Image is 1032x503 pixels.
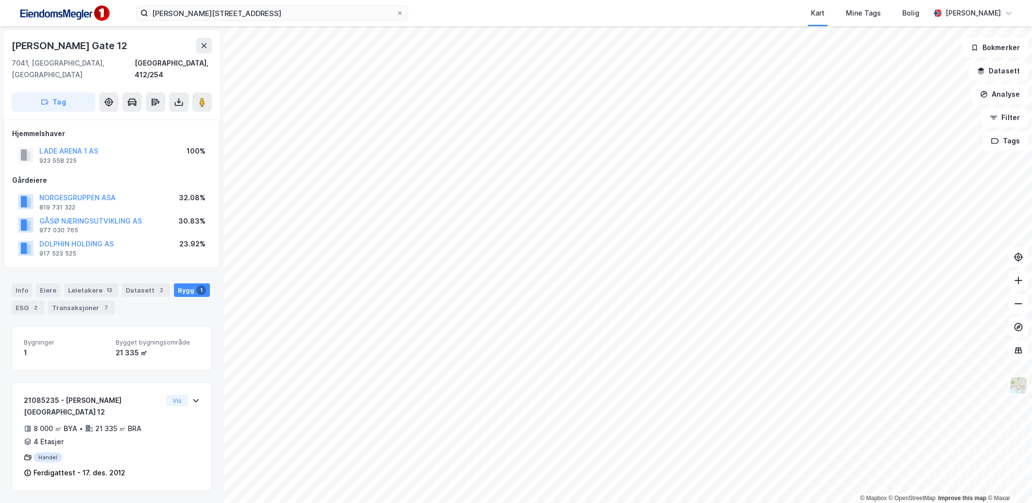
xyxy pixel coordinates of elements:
[39,157,77,165] div: 923 558 225
[889,495,936,502] a: OpenStreetMap
[39,226,78,234] div: 977 030 765
[79,425,83,433] div: •
[981,108,1028,127] button: Filter
[64,283,118,297] div: Leietakere
[174,283,210,297] div: Bygg
[12,92,95,112] button: Tag
[187,145,206,157] div: 100%
[179,192,206,204] div: 32.08%
[122,283,170,297] div: Datasett
[946,7,1001,19] div: [PERSON_NAME]
[179,238,206,250] div: 23.92%
[34,467,125,479] div: Ferdigattest - 17. des. 2012
[12,57,135,81] div: 7041, [GEOGRAPHIC_DATA], [GEOGRAPHIC_DATA]
[12,128,211,139] div: Hjemmelshaver
[983,456,1032,503] iframe: Chat Widget
[972,85,1028,104] button: Analyse
[846,7,881,19] div: Mine Tags
[135,57,212,81] div: [GEOGRAPHIC_DATA], 412/254
[811,7,825,19] div: Kart
[12,283,32,297] div: Info
[12,301,44,314] div: ESG
[34,423,77,434] div: 8 000 ㎡ BYA
[31,303,40,312] div: 2
[12,38,129,53] div: [PERSON_NAME] Gate 12
[1009,376,1028,395] img: Z
[24,395,162,418] div: 21085235 - [PERSON_NAME][GEOGRAPHIC_DATA] 12
[983,456,1032,503] div: Kontrollprogram for chat
[116,347,200,359] div: 21 335 ㎡
[16,2,113,24] img: F4PB6Px+NJ5v8B7XTbfpPpyloAAAAASUVORK5CYII=
[983,131,1028,151] button: Tags
[95,423,141,434] div: 21 335 ㎡ BRA
[116,338,200,347] span: Bygget bygningsområde
[938,495,986,502] a: Improve this map
[104,285,114,295] div: 13
[34,436,64,448] div: 4 Etasjer
[178,215,206,227] div: 30.83%
[48,301,115,314] div: Transaksjoner
[39,204,75,211] div: 819 731 322
[902,7,919,19] div: Bolig
[24,338,108,347] span: Bygninger
[148,6,396,20] input: Søk på adresse, matrikkel, gårdeiere, leietakere eller personer
[39,250,76,258] div: 917 523 525
[36,283,60,297] div: Eiere
[101,303,111,312] div: 7
[156,285,166,295] div: 2
[969,61,1028,81] button: Datasett
[24,347,108,359] div: 1
[860,495,887,502] a: Mapbox
[166,395,188,406] button: Vis
[196,285,206,295] div: 1
[963,38,1028,57] button: Bokmerker
[12,174,211,186] div: Gårdeiere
